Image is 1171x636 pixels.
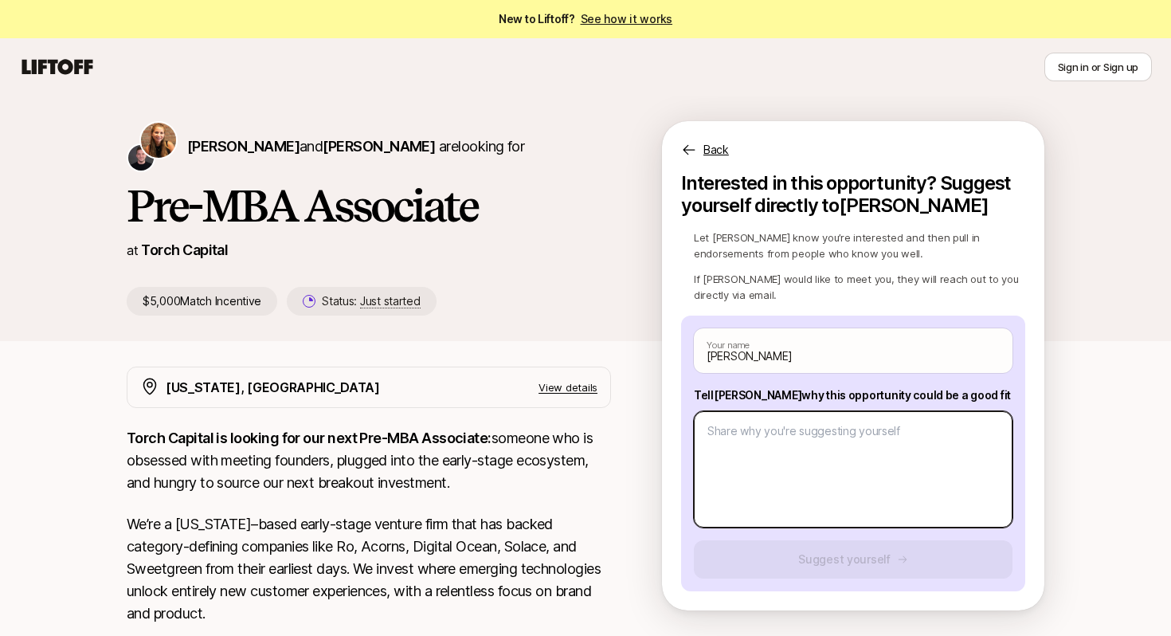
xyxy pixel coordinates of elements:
p: If [PERSON_NAME] would like to meet you, they will reach out to you directly via email. [694,271,1025,303]
p: at [127,240,138,261]
p: Let [PERSON_NAME] know you’re interested and then pull in endorsements from people who know you w... [694,230,1025,261]
p: Tell [PERSON_NAME] why this opportunity could be a good fit [694,386,1012,405]
a: See how it works [581,12,673,26]
p: View details [539,379,597,395]
span: New to Liftoff? [499,10,672,29]
p: someone who is obsessed with meeting founders, plugged into the early-stage ecosystem, and hungry... [127,427,611,494]
strong: Torch Capital is looking for our next Pre-MBA Associate: [127,430,492,446]
span: [PERSON_NAME] [187,138,300,155]
p: Back [703,140,729,159]
p: $5,000 Match Incentive [127,287,277,316]
h1: Pre-MBA Associate [127,182,611,230]
img: Christopher Harper [128,145,154,171]
span: Just started [360,294,421,308]
p: [US_STATE], [GEOGRAPHIC_DATA] [166,377,380,398]
p: We’re a [US_STATE]–based early-stage venture firm that has backed category-defining companies lik... [127,513,611,625]
span: and [300,138,435,155]
span: [PERSON_NAME] [323,138,435,155]
p: are looking for [187,135,524,158]
p: Status: [322,292,420,311]
p: Interested in this opportunity? Suggest yourself directly to [PERSON_NAME] [681,172,1025,217]
img: Katie Reiner [141,123,176,158]
button: Sign in or Sign up [1044,53,1152,81]
a: Torch Capital [141,241,228,258]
